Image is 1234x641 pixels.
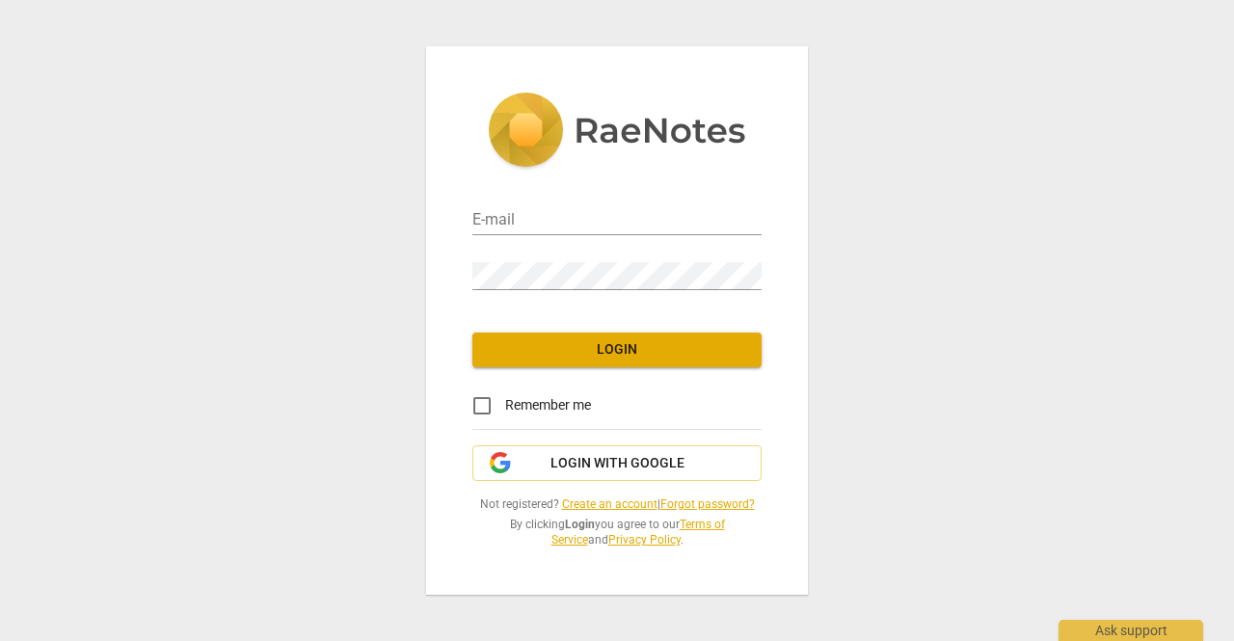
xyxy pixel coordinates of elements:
[565,518,595,531] b: Login
[505,395,591,415] span: Remember me
[472,333,762,367] button: Login
[608,533,681,547] a: Privacy Policy
[472,517,762,548] span: By clicking you agree to our and .
[488,340,746,360] span: Login
[660,497,755,511] a: Forgot password?
[551,518,725,548] a: Terms of Service
[472,445,762,482] button: Login with Google
[472,496,762,513] span: Not registered? |
[1059,620,1203,641] div: Ask support
[550,454,684,473] span: Login with Google
[562,497,657,511] a: Create an account
[488,93,746,172] img: 5ac2273c67554f335776073100b6d88f.svg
